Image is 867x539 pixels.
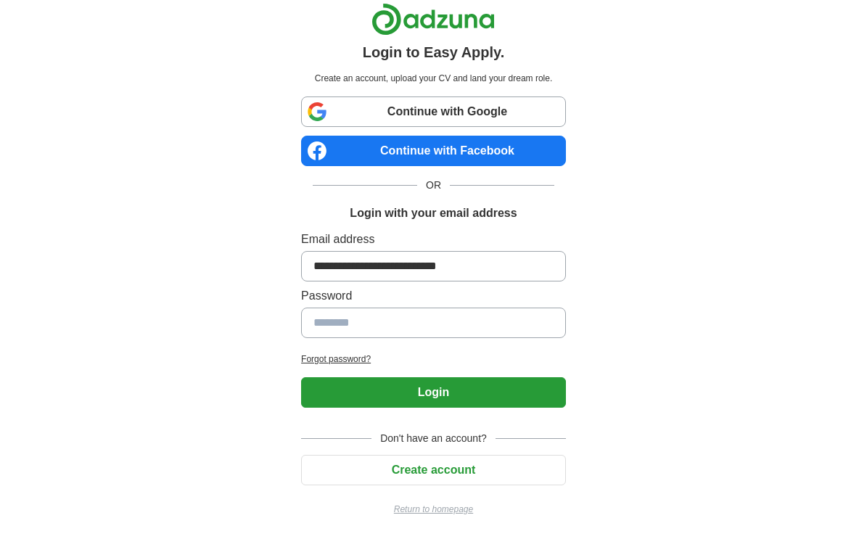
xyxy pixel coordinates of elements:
a: Continue with Google [301,96,566,127]
label: Email address [301,231,566,248]
button: Login [301,377,566,408]
a: Create account [301,464,566,476]
span: Don't have an account? [371,431,496,446]
p: Create an account, upload your CV and land your dream role. [304,72,563,85]
h1: Login to Easy Apply. [363,41,505,63]
a: Continue with Facebook [301,136,566,166]
label: Password [301,287,566,305]
h1: Login with your email address [350,205,517,222]
button: Create account [301,455,566,485]
a: Return to homepage [301,503,566,516]
a: Forgot password? [301,353,566,366]
img: Adzuna logo [371,3,495,36]
span: OR [417,178,450,193]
